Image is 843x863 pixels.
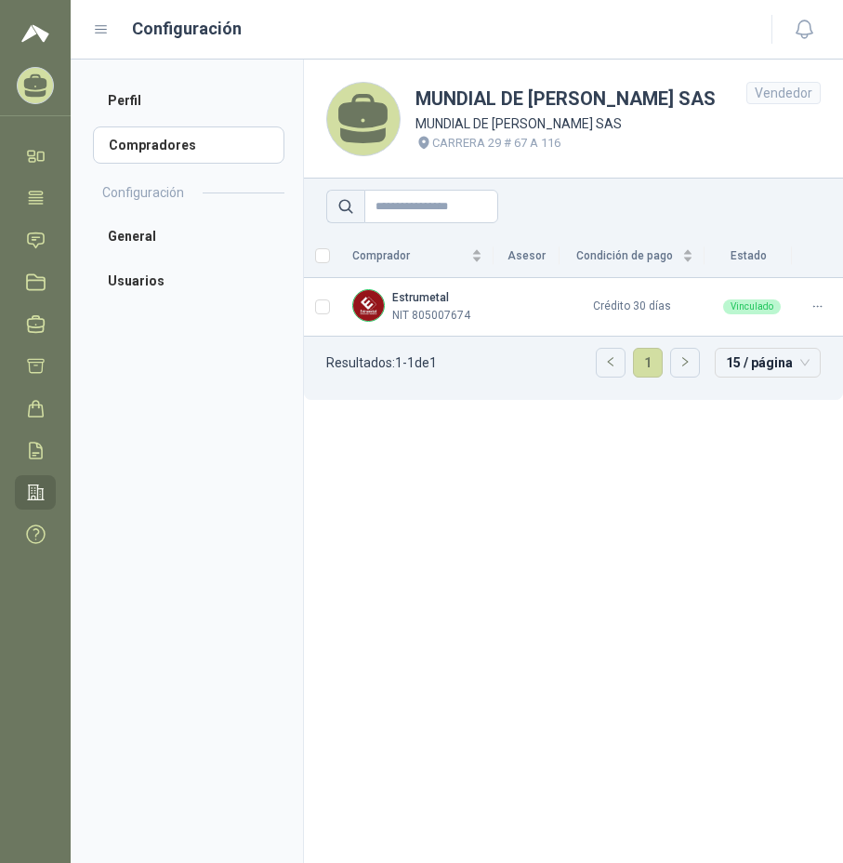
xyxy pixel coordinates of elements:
[392,307,470,325] p: NIT 805007674
[102,182,184,203] h2: Configuración
[93,218,284,255] a: General
[560,234,705,278] th: Condición de pago
[415,113,716,134] p: MUNDIAL DE [PERSON_NAME] SAS
[415,85,716,113] h1: MUNDIAL DE [PERSON_NAME] SAS
[326,356,437,369] p: Resultados: 1 - 1 de 1
[341,234,494,278] th: Comprador
[597,349,625,377] button: left
[21,22,49,45] img: Logo peakr
[633,348,663,378] li: 1
[746,82,821,104] div: Vendedor
[353,290,384,321] img: Company Logo
[432,134,560,153] p: CARRERA 29 # 67 A 116
[670,348,700,378] li: Página siguiente
[679,356,691,367] span: right
[560,278,705,337] td: Crédito 30 días
[392,291,449,304] b: Estrumetal
[605,356,616,367] span: left
[93,262,284,299] a: Usuarios
[671,349,699,377] button: right
[705,234,792,278] th: Estado
[715,348,821,378] div: tamaño de página
[352,247,468,265] span: Comprador
[726,349,810,377] span: 15 / página
[596,348,626,378] li: Página anterior
[723,299,781,314] div: Vinculado
[571,247,679,265] span: Condición de pago
[132,16,242,42] h1: Configuración
[494,234,560,278] th: Asesor
[93,82,284,119] a: Perfil
[93,126,284,164] a: Compradores
[634,349,662,377] a: 1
